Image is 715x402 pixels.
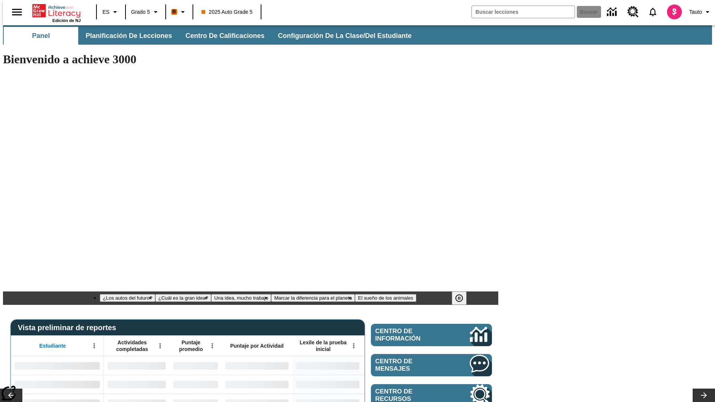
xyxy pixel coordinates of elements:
[207,340,218,351] button: Abrir menú
[99,5,123,19] button: Lenguaje: ES, Selecciona un idioma
[80,27,178,45] button: Planificación de lecciones
[6,1,28,23] button: Abrir el menú lateral
[3,27,418,45] div: Subbarra de navegación
[173,339,209,352] span: Puntaje promedio
[169,375,222,393] div: Sin datos,
[348,340,359,351] button: Abrir menú
[32,32,50,40] span: Panel
[169,356,222,375] div: Sin datos,
[32,3,81,23] div: Portada
[104,356,169,375] div: Sin datos,
[452,291,474,305] div: Pausar
[211,294,271,302] button: Diapositiva 3 Una idea, mucho trabajo
[86,32,172,40] span: Planificación de lecciones
[296,339,350,352] span: Lexile de la prueba inicial
[201,8,253,16] span: 2025 Auto Grade 5
[643,2,662,22] a: Notificaciones
[89,340,100,351] button: Abrir menú
[623,2,643,22] a: Centro de recursos, Se abrirá en una pestaña nueva.
[131,8,150,16] span: Grado 5
[686,5,715,19] button: Perfil/Configuración
[371,324,492,346] a: Centro de información
[371,354,492,376] a: Centro de mensajes
[272,27,417,45] button: Configuración de la clase/del estudiante
[185,32,264,40] span: Centro de calificaciones
[168,5,190,19] button: Boost El color de la clase es anaranjado. Cambiar el color de la clase.
[102,8,109,16] span: ES
[667,4,682,19] img: avatar image
[230,342,283,349] span: Puntaje por Actividad
[472,6,575,18] input: Buscar campo
[179,27,270,45] button: Centro de calificaciones
[375,358,448,373] span: Centro de mensajes
[278,32,411,40] span: Configuración de la clase/del estudiante
[689,8,702,16] span: Tauto
[452,291,467,305] button: Pausar
[18,323,120,332] span: Vista preliminar de reportes
[3,25,712,45] div: Subbarra de navegación
[172,7,176,16] span: B
[3,52,498,66] h1: Bienvenido a achieve 3000
[32,3,81,18] a: Portada
[375,328,445,342] span: Centro de información
[355,294,416,302] button: Diapositiva 5 El sueño de los animales
[108,339,157,352] span: Actividades completadas
[155,294,211,302] button: Diapositiva 2 ¿Cuál es la gran idea?
[693,389,715,402] button: Carrusel de lecciones, seguir
[603,2,623,22] a: Centro de información
[271,294,355,302] button: Diapositiva 4 Marcar la diferencia para el planeta
[39,342,66,349] span: Estudiante
[53,18,81,23] span: Edición de NJ
[155,340,166,351] button: Abrir menú
[128,5,163,19] button: Grado: Grado 5, Elige un grado
[104,375,169,393] div: Sin datos,
[100,294,155,302] button: Diapositiva 1 ¿Los autos del futuro?
[4,27,78,45] button: Panel
[662,2,686,22] button: Escoja un nuevo avatar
